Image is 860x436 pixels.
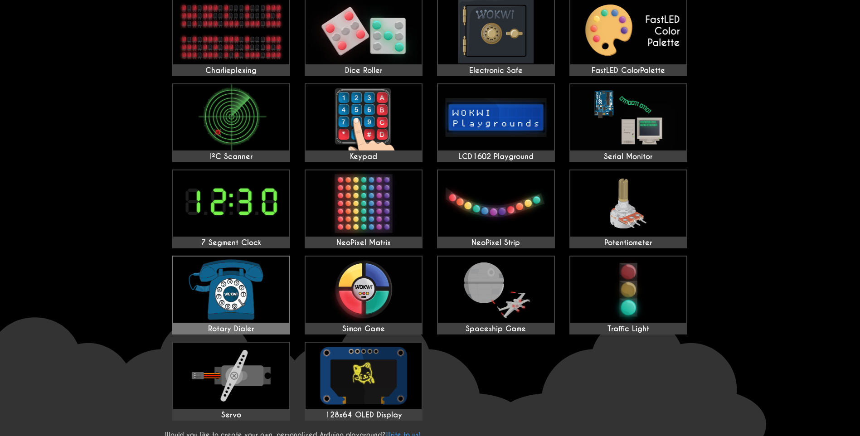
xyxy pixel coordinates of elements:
div: I²C Scanner [173,152,289,161]
img: Rotary Dialer [173,257,289,323]
div: Servo [173,411,289,420]
div: Electronic Safe [438,66,554,75]
a: Spaceship Game [437,256,555,334]
div: Dice Roller [306,66,422,75]
img: Keypad [306,84,422,150]
img: Traffic Light [570,257,686,323]
div: 128x64 OLED Display [306,411,422,420]
img: NeoPixel Matrix [306,170,422,237]
a: NeoPixel Matrix [305,170,423,248]
a: Servo [172,342,290,421]
a: 7 Segment Clock [172,170,290,248]
div: Serial Monitor [570,152,686,161]
img: NeoPixel Strip [438,170,554,237]
a: Simon Game [305,256,423,334]
div: FastLED ColorPalette [570,66,686,75]
img: Simon Game [306,257,422,323]
div: NeoPixel Matrix [306,238,422,247]
div: Simon Game [306,325,422,334]
a: Potentiometer [569,170,687,248]
div: Keypad [306,152,422,161]
a: I²C Scanner [172,83,290,162]
img: Potentiometer [570,170,686,237]
a: Serial Monitor [569,83,687,162]
a: NeoPixel Strip [437,170,555,248]
img: I²C Scanner [173,84,289,150]
a: LCD1602 Playground [437,83,555,162]
img: LCD1602 Playground [438,84,554,150]
div: Traffic Light [570,325,686,334]
div: Rotary Dialer [173,325,289,334]
img: Servo [173,343,289,409]
div: Spaceship Game [438,325,554,334]
img: Serial Monitor [570,84,686,150]
img: Spaceship Game [438,257,554,323]
div: 7 Segment Clock [173,238,289,247]
img: 7 Segment Clock [173,170,289,237]
div: LCD1602 Playground [438,152,554,161]
div: NeoPixel Strip [438,238,554,247]
div: Potentiometer [570,238,686,247]
img: 128x64 OLED Display [306,343,422,409]
a: Rotary Dialer [172,256,290,334]
a: Traffic Light [569,256,687,334]
div: Charlieplexing [173,66,289,75]
a: Keypad [305,83,423,162]
a: 128x64 OLED Display [305,342,423,421]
